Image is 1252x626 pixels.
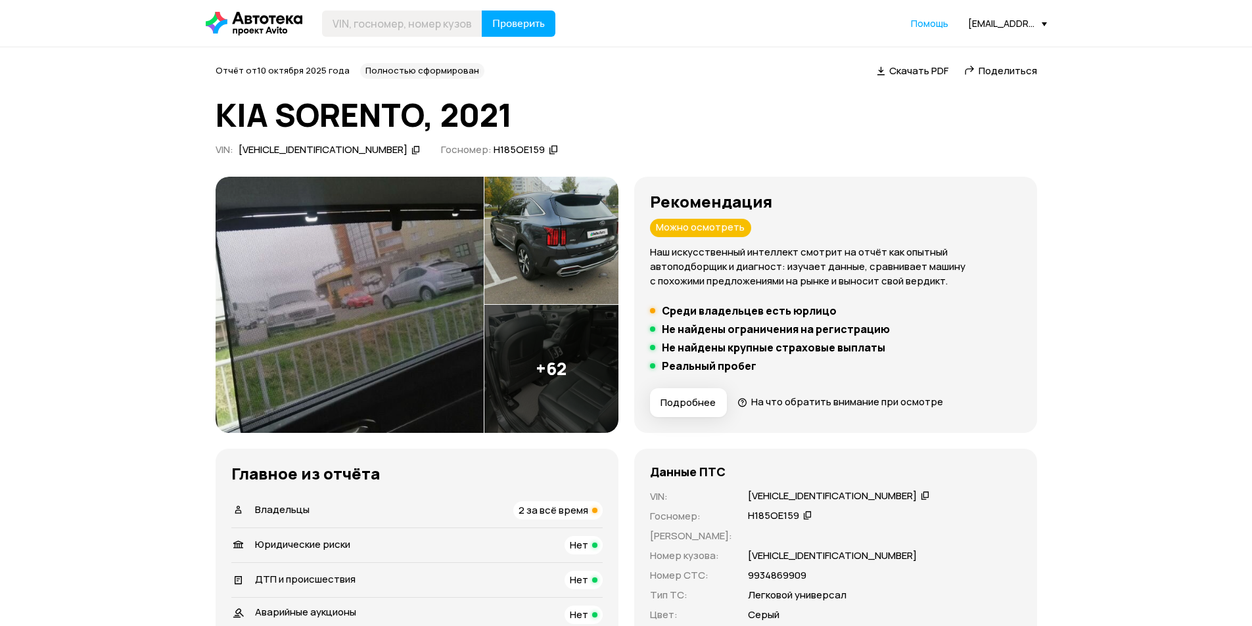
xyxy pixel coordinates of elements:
[492,18,545,29] span: Проверить
[979,64,1037,78] span: Поделиться
[748,568,806,583] p: 9934869909
[661,396,716,409] span: Подробнее
[748,588,846,602] p: Легковой универсал
[650,588,732,602] p: Тип ТС :
[482,11,555,37] button: Проверить
[751,395,943,409] span: На что обратить внимание при осмотре
[360,63,484,79] div: Полностью сформирован
[968,17,1047,30] div: [EMAIL_ADDRESS][DOMAIN_NAME]
[650,489,732,504] p: VIN :
[216,143,233,156] span: VIN :
[650,192,1021,211] h3: Рекомендация
[650,245,1021,288] p: Наш искусственный интеллект смотрит на отчёт как опытный автоподборщик и диагност: изучает данные...
[748,608,779,622] p: Серый
[662,323,890,336] h5: Не найдены ограничения на регистрацию
[964,64,1037,78] a: Поделиться
[748,548,917,563] p: [VEHICLE_IDENTIFICATION_NUMBER]
[570,608,588,621] span: Нет
[216,64,350,76] span: Отчёт от 10 октября 2025 года
[322,11,482,37] input: VIN, госномер, номер кузова
[255,503,310,516] span: Владельцы
[650,509,732,524] p: Госномер :
[216,97,1037,133] h1: KIA SORENTO, 2021
[662,304,837,317] h5: Среди владельцев есть юрлицо
[255,605,356,619] span: Аварийные аукционы
[239,143,407,157] div: [VEHICLE_IDENTIFICATION_NUMBER]
[519,503,588,517] span: 2 за всё время
[650,219,751,237] div: Можно осмотреть
[255,537,350,551] span: Юридические риски
[662,341,885,354] h5: Не найдены крупные страховые выплаты
[877,64,948,78] a: Скачать PDF
[570,573,588,587] span: Нет
[650,568,732,583] p: Номер СТС :
[889,64,948,78] span: Скачать PDF
[494,143,545,157] div: Н185ОЕ159
[748,489,917,503] div: [VEHICLE_IDENTIFICATION_NUMBER]
[737,395,944,409] a: На что обратить внимание при осмотре
[650,529,732,543] p: [PERSON_NAME] :
[650,608,732,622] p: Цвет :
[650,548,732,563] p: Номер кузова :
[650,464,726,479] h4: Данные ПТС
[570,538,588,552] span: Нет
[441,143,492,156] span: Госномер:
[650,388,727,417] button: Подробнее
[748,509,799,523] div: Н185ОЕ159
[662,359,756,372] h5: Реальный пробег
[911,17,948,30] a: Помощь
[255,572,356,586] span: ДТП и происшествия
[231,464,603,483] h3: Главное из отчёта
